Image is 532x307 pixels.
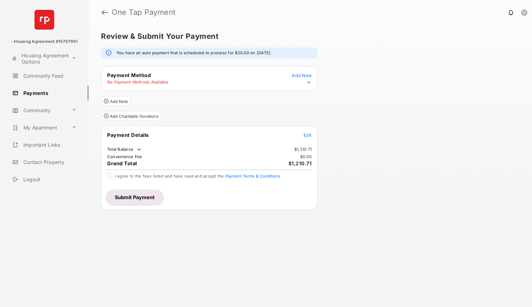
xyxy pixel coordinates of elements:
[10,137,79,152] a: Important Links
[10,172,89,187] a: Logout
[292,73,312,78] span: Add New
[107,132,149,138] span: Payment Details
[112,9,176,16] strong: One Tap Payment
[225,174,280,178] button: I agree to the fees listed and have read and accept the
[292,72,312,78] button: Add New
[304,132,312,138] button: Edit
[101,33,515,40] h5: Review & Submit Your Payment
[10,51,69,66] a: Housing Agreement Options
[300,154,312,159] td: $0.00
[288,160,312,166] span: $1,210.71
[107,72,151,78] span: Payment Method
[107,154,143,159] td: Convenience Fee
[101,111,161,121] button: Add Charitable Donations
[10,155,89,170] a: Contact Property
[11,39,78,45] p: - Housing Agreement #15707951
[115,174,280,178] span: I agree to the fees listed and have read and accept the
[107,160,137,166] span: Grand Total
[107,79,169,85] td: No Payment Methods Available
[10,68,89,83] a: Community Feed
[10,120,69,135] a: My Apartment
[10,103,69,118] a: Community
[34,10,54,30] img: svg+xml;base64,PHN2ZyB4bWxucz0iaHR0cDovL3d3dy53My5vcmcvMjAwMC9zdmciIHdpZHRoPSI2NCIgaGVpZ2h0PSI2NC...
[116,50,272,56] em: You have an auto payment that is scheduled to process for $20.00 on [DATE].
[107,146,142,153] td: Total Balance
[101,96,131,106] button: Add Note
[294,146,312,152] td: $1,210.71
[106,190,163,205] button: Submit Payment
[10,86,89,100] a: Payments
